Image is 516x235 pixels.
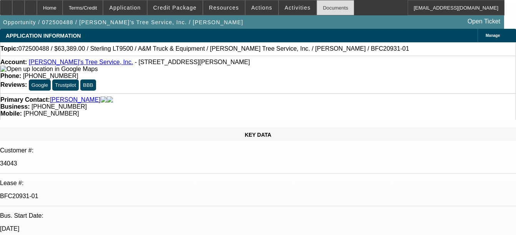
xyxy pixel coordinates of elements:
strong: Business: [0,103,30,110]
a: [PERSON_NAME]'s Tree Service, Inc. [29,59,133,65]
span: Credit Package [153,5,197,11]
span: 072500488 / $63,389.00 / Sterling LT9500 / A&M Truck & Equipment / [PERSON_NAME] Tree Service, In... [18,45,409,52]
span: Application [109,5,141,11]
span: KEY DATA [245,132,271,138]
strong: Phone: [0,73,21,79]
img: Open up location in Google Maps [0,66,98,73]
img: linkedin-icon.png [107,96,113,103]
button: Activities [279,0,317,15]
img: facebook-icon.png [101,96,107,103]
button: Resources [203,0,245,15]
button: Google [29,79,51,91]
span: [PHONE_NUMBER] [23,73,78,79]
span: Manage [486,33,500,38]
strong: Reviews: [0,81,27,88]
span: Opportunity / 072500488 / [PERSON_NAME]'s Tree Service, Inc. / [PERSON_NAME] [3,19,243,25]
span: Resources [209,5,239,11]
button: BBB [80,79,96,91]
button: Application [103,0,146,15]
strong: Primary Contact: [0,96,50,103]
span: [PHONE_NUMBER] [23,110,79,117]
a: View Google Maps [0,66,98,72]
span: [PHONE_NUMBER] [32,103,87,110]
button: Credit Package [148,0,202,15]
strong: Account: [0,59,27,65]
strong: Mobile: [0,110,22,117]
button: Trustpilot [52,79,78,91]
a: Open Ticket [465,15,503,28]
strong: Topic: [0,45,18,52]
span: - [STREET_ADDRESS][PERSON_NAME] [135,59,250,65]
a: [PERSON_NAME] [50,96,101,103]
span: Actions [251,5,272,11]
span: APPLICATION INFORMATION [6,33,81,39]
button: Actions [246,0,278,15]
span: Activities [285,5,311,11]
